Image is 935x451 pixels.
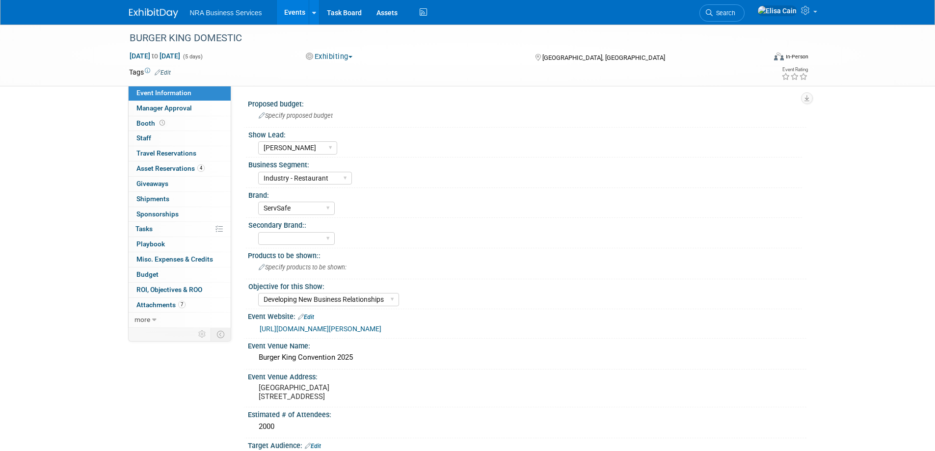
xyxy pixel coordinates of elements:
span: Manager Approval [136,104,192,112]
a: Edit [298,314,314,320]
a: Misc. Expenses & Credits [129,252,231,267]
div: Event Website: [248,309,806,322]
a: Event Information [129,86,231,101]
span: to [150,52,160,60]
span: [GEOGRAPHIC_DATA], [GEOGRAPHIC_DATA] [542,54,665,61]
span: Travel Reservations [136,149,196,157]
span: 7 [178,301,186,308]
td: Tags [129,67,171,77]
span: Booth not reserved yet [158,119,167,127]
span: Attachments [136,301,186,309]
a: Tasks [129,222,231,237]
a: Attachments7 [129,298,231,313]
span: (5 days) [182,53,203,60]
a: more [129,313,231,327]
a: Asset Reservations4 [129,161,231,176]
div: Brand: [248,188,802,200]
div: Products to be shown:: [248,248,806,261]
div: Business Segment: [248,158,802,170]
span: Booth [136,119,167,127]
div: BURGER KING DOMESTIC [126,29,751,47]
span: ROI, Objectives & ROO [136,286,202,293]
div: Event Format [708,51,809,66]
span: Search [713,9,735,17]
span: Staff [136,134,151,142]
span: 4 [197,164,205,172]
a: Giveaways [129,177,231,191]
img: Format-Inperson.png [774,53,784,60]
div: Burger King Convention 2025 [255,350,799,365]
div: Event Rating [781,67,808,72]
span: Specify products to be shown: [259,264,347,271]
span: NRA Business Services [190,9,262,17]
span: Giveaways [136,180,168,187]
div: Objective for this Show: [248,279,802,292]
a: Budget [129,267,231,282]
button: Exhibiting [302,52,356,62]
a: Travel Reservations [129,146,231,161]
img: Elisa Cain [757,5,797,16]
div: Show Lead: [248,128,802,140]
span: [DATE] [DATE] [129,52,181,60]
a: Edit [305,443,321,450]
span: Asset Reservations [136,164,205,172]
span: Budget [136,270,159,278]
div: In-Person [785,53,808,60]
div: Target Audience: [248,438,806,451]
pre: [GEOGRAPHIC_DATA] [STREET_ADDRESS] [259,383,470,401]
a: [URL][DOMAIN_NAME][PERSON_NAME] [260,325,381,333]
span: Playbook [136,240,165,248]
div: Estimated # of Attendees: [248,407,806,420]
span: Event Information [136,89,191,97]
a: Playbook [129,237,231,252]
div: 2000 [255,419,799,434]
span: Sponsorships [136,210,179,218]
a: Staff [129,131,231,146]
span: Tasks [135,225,153,233]
a: Shipments [129,192,231,207]
div: Event Venue Address: [248,370,806,382]
a: ROI, Objectives & ROO [129,283,231,297]
a: Manager Approval [129,101,231,116]
div: Event Venue Name: [248,339,806,351]
img: ExhibitDay [129,8,178,18]
span: more [134,316,150,323]
td: Toggle Event Tabs [211,328,231,341]
span: Specify proposed budget [259,112,333,119]
span: Shipments [136,195,169,203]
a: Booth [129,116,231,131]
div: Secondary Brand:: [248,218,802,230]
div: Proposed budget: [248,97,806,109]
a: Search [699,4,745,22]
a: Sponsorships [129,207,231,222]
td: Personalize Event Tab Strip [194,328,211,341]
span: Misc. Expenses & Credits [136,255,213,263]
a: Edit [155,69,171,76]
